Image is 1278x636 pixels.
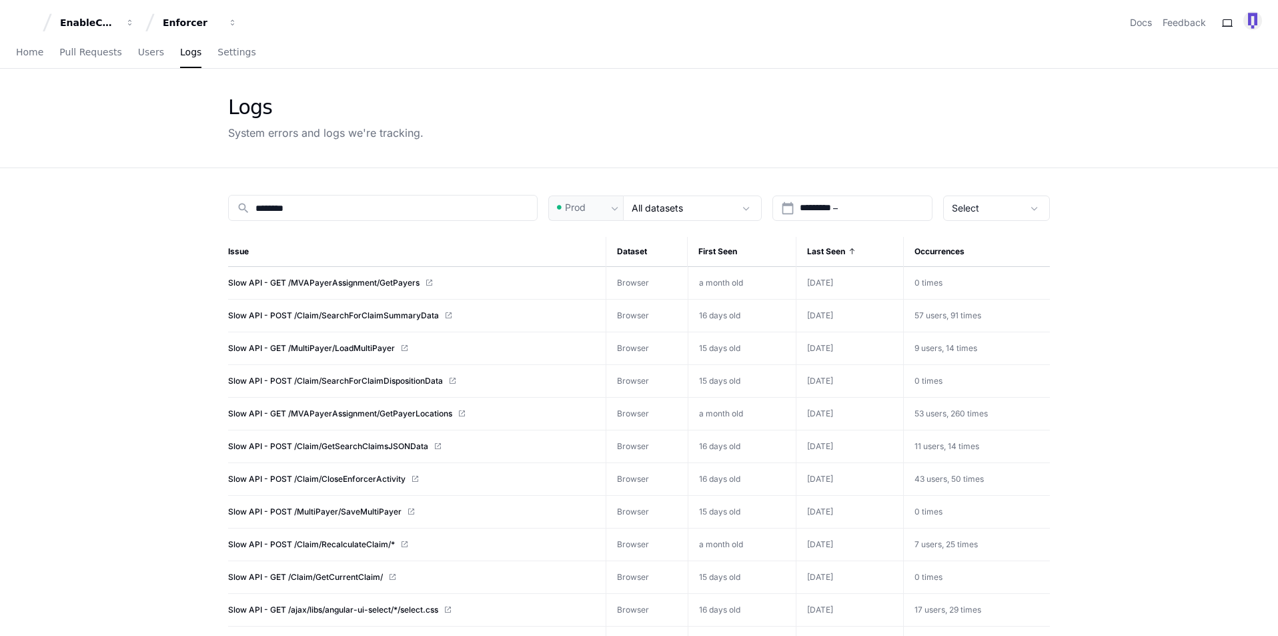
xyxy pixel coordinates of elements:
[228,343,395,354] span: Slow API - GET /MultiPayer/LoadMultiPayer
[914,278,942,288] span: 0 times
[796,529,903,561] td: [DATE]
[796,496,903,529] td: [DATE]
[228,125,424,141] div: System errors and logs we're tracking.
[228,441,428,452] span: Slow API - POST /Claim/GetSearchClaimsJSONData
[914,441,979,451] span: 11 users, 14 times
[228,408,595,419] a: Slow API - GET /MVAPayerAssignment/GetPayerLocations
[796,594,903,627] td: [DATE]
[688,529,796,561] td: a month old
[914,605,981,615] span: 17 users, 29 times
[228,310,595,321] a: Slow API - POST /Claim/SearchForClaimSummaryData
[688,561,796,593] td: 15 days old
[16,48,43,56] span: Home
[228,310,439,321] span: Slow API - POST /Claim/SearchForClaimSummaryData
[914,343,977,353] span: 9 users, 14 times
[796,463,903,496] td: [DATE]
[796,300,903,332] td: [DATE]
[781,202,794,215] mat-icon: calendar_today
[632,202,683,214] mat-select-trigger: All datasets
[606,463,687,496] td: Browser
[688,267,796,299] td: a month old
[606,496,687,529] td: Browser
[606,365,687,398] td: Browser
[157,11,243,35] button: Enforcer
[228,605,438,615] span: Slow API - GET /ajax/libs/angular-ui-select/*/select.css
[217,48,255,56] span: Settings
[914,539,978,549] span: 7 users, 25 times
[180,48,201,56] span: Logs
[952,202,979,214] span: Select
[228,539,395,550] span: Slow API - POST /Claim/RecalculateClaim/*
[688,496,796,528] td: 15 days old
[914,376,942,386] span: 0 times
[796,398,903,430] td: [DATE]
[217,37,255,68] a: Settings
[138,37,164,68] a: Users
[688,430,796,462] td: 16 days old
[606,594,687,627] td: Browser
[228,408,452,419] span: Slow API - GET /MVAPayerAssignment/GetPayerLocations
[228,572,595,583] a: Slow API - GET /Claim/GetCurrentClaim/
[228,376,443,386] span: Slow API - POST /Claim/SearchForClaimDispositionData
[606,529,687,561] td: Browser
[228,441,595,452] a: Slow API - POST /Claim/GetSearchClaimsJSONData
[228,343,595,354] a: Slow API - GET /MultiPayer/LoadMultiPayer
[1163,16,1206,29] button: Feedback
[228,474,595,485] a: Slow API - POST /Claim/CloseEnforcerActivity
[807,246,845,257] span: Last Seen
[228,474,406,485] span: Slow API - POST /Claim/CloseEnforcerActivity
[1243,11,1262,30] img: 120491586
[228,376,595,386] a: Slow API - POST /Claim/SearchForClaimDispositionData
[914,507,942,517] span: 0 times
[796,365,903,398] td: [DATE]
[59,48,121,56] span: Pull Requests
[606,300,687,332] td: Browser
[228,95,424,119] div: Logs
[688,300,796,332] td: 16 days old
[228,605,595,615] a: Slow API - GET /ajax/libs/angular-ui-select/*/select.css
[796,332,903,365] td: [DATE]
[688,463,796,495] td: 16 days old
[55,11,140,35] button: EnableComp
[606,267,687,300] td: Browser
[228,237,606,267] th: Issue
[606,237,687,267] th: Dataset
[903,237,1050,267] th: Occurrences
[228,507,595,517] a: Slow API - POST /MultiPayer/SaveMultiPayer
[796,561,903,594] td: [DATE]
[796,267,903,300] td: [DATE]
[60,16,117,29] div: EnableComp
[228,572,383,583] span: Slow API - GET /Claim/GetCurrentClaim/
[796,430,903,463] td: [DATE]
[606,561,687,594] td: Browser
[688,398,796,430] td: a month old
[781,202,794,215] button: Open calendar
[688,332,796,364] td: 15 days old
[606,332,687,365] td: Browser
[163,16,220,29] div: Enforcer
[228,278,420,288] span: Slow API - GET /MVAPayerAssignment/GetPayers
[698,246,737,257] span: First Seen
[833,202,838,215] span: –
[914,408,988,418] span: 53 users, 260 times
[688,594,796,626] td: 16 days old
[228,507,402,517] span: Slow API - POST /MultiPayer/SaveMultiPayer
[606,398,687,430] td: Browser
[914,572,942,582] span: 0 times
[138,48,164,56] span: Users
[914,310,981,320] span: 57 users, 91 times
[565,201,586,214] span: Prod
[228,539,595,550] a: Slow API - POST /Claim/RecalculateClaim/*
[237,202,250,215] mat-icon: search
[606,430,687,463] td: Browser
[914,474,984,484] span: 43 users, 50 times
[59,37,121,68] a: Pull Requests
[1130,16,1152,29] a: Docs
[16,37,43,68] a: Home
[688,365,796,397] td: 15 days old
[180,37,201,68] a: Logs
[228,278,595,288] a: Slow API - GET /MVAPayerAssignment/GetPayers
